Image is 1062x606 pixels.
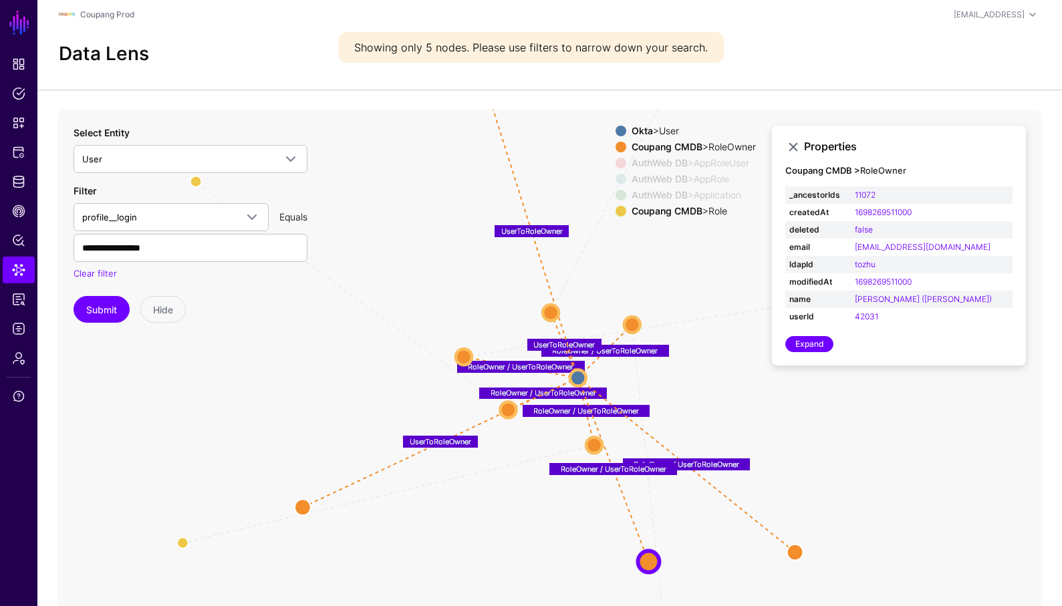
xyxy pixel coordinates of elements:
strong: AuthWeb DB [632,173,688,184]
a: Policies [3,80,35,107]
strong: Coupang CMDB [632,141,702,152]
a: [PERSON_NAME] ([PERSON_NAME]) [855,294,992,304]
text: RoleOwner / UserToRoleOwner [491,388,596,398]
a: Dashboard [3,51,35,78]
div: Showing only 5 nodes. Please use filters to narrow down your search. [338,32,724,63]
strong: ldapId [789,259,847,271]
strong: createdAt [789,206,847,218]
text: RoleOwner / UserToRoleOwner [561,464,666,474]
button: Submit [74,296,130,323]
a: tozhu [855,259,876,269]
div: > AppRoleUser [629,158,759,168]
text: UserToRoleOwner [410,437,471,446]
strong: AuthWeb DB [632,157,688,168]
a: Protected Systems [3,139,35,166]
span: Policy Lens [12,234,25,247]
div: > Role [629,206,759,216]
text: UserToRoleOwner [501,226,563,235]
strong: name [789,293,847,305]
a: SGNL [8,8,31,37]
a: Logs [3,315,35,342]
span: Support [12,390,25,403]
h4: RoleOwner [785,166,1013,176]
a: 1698269511000 [855,207,912,217]
span: Admin [12,351,25,365]
label: Filter [74,184,96,198]
h2: Data Lens [59,43,149,65]
text: RoleOwner / UserToRoleOwner [552,345,658,355]
span: Dashboard [12,57,25,71]
div: > User [629,126,759,136]
div: > Application [629,190,759,200]
div: > RoleOwner [629,142,759,152]
a: Expand [785,336,833,352]
a: Clear filter [74,268,117,279]
img: svg+xml;base64,PHN2ZyBpZD0iTG9nbyIgeG1sbnM9Imh0dHA6Ly93d3cudzMub3JnLzIwMDAvc3ZnIiB3aWR0aD0iMTIxLj... [59,7,75,23]
text: RoleOwner / UserToRoleOwner [533,406,639,416]
a: Identity Data Fabric [3,168,35,195]
span: Logs [12,322,25,335]
text: UserToRoleOwner [533,339,595,349]
text: RoleOwner / UserToRoleOwner [634,460,739,469]
strong: AuthWeb DB [632,189,688,200]
strong: modifiedAt [789,276,847,288]
span: Data Lens [12,263,25,277]
div: > AppRole [629,174,759,184]
a: [EMAIL_ADDRESS][DOMAIN_NAME] [855,242,990,252]
span: profile__login [82,212,137,222]
a: 11072 [855,190,876,200]
h3: Properties [804,140,1013,153]
strong: _ancestorIds [789,189,847,201]
a: Policy Lens [3,227,35,254]
strong: deleted [789,224,847,236]
strong: email [789,241,847,253]
a: 42031 [855,311,878,321]
a: Admin [3,345,35,371]
strong: Coupang CMDB > [785,165,860,176]
strong: Okta [632,125,653,136]
a: Snippets [3,110,35,136]
a: 1698269511000 [855,277,912,287]
strong: userId [789,311,847,323]
label: Select Entity [74,126,130,140]
button: Hide [140,296,186,323]
span: User [82,154,102,164]
div: [EMAIL_ADDRESS] [954,9,1025,21]
text: RoleOwner / UserToRoleOwner [468,361,573,371]
a: Data Lens [3,257,35,283]
span: Policies [12,87,25,100]
a: Coupang Prod [80,9,134,19]
span: Snippets [12,116,25,130]
span: Protected Systems [12,146,25,159]
span: Access Reporting [12,293,25,306]
div: Equals [274,210,313,224]
span: CAEP Hub [12,204,25,218]
span: Identity Data Fabric [12,175,25,188]
strong: Coupang CMDB [632,205,702,216]
a: false [855,224,873,235]
a: Access Reporting [3,286,35,313]
a: CAEP Hub [3,198,35,224]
